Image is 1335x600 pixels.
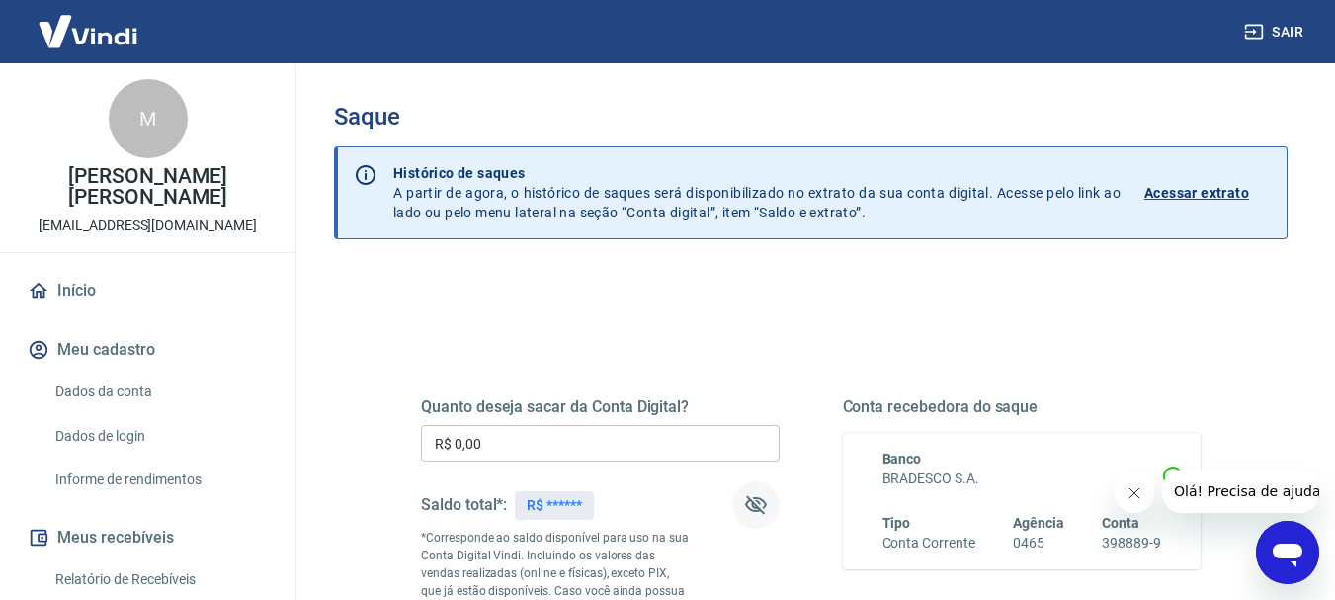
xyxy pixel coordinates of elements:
[1013,533,1064,554] h6: 0465
[843,397,1202,417] h5: Conta recebedora do saque
[24,328,272,372] button: Meu cadastro
[1240,14,1311,50] button: Sair
[109,79,188,158] div: M
[47,372,272,412] a: Dados da conta
[24,269,272,312] a: Início
[334,103,1288,130] h3: Saque
[47,559,272,600] a: Relatório de Recebíveis
[882,533,975,554] h6: Conta Corrente
[421,397,780,417] h5: Quanto deseja sacar da Conta Digital?
[47,460,272,500] a: Informe de rendimentos
[39,215,257,236] p: [EMAIL_ADDRESS][DOMAIN_NAME]
[1102,533,1161,554] h6: 398889-9
[24,516,272,559] button: Meus recebíveis
[882,515,911,531] span: Tipo
[1144,163,1271,222] a: Acessar extrato
[882,469,1162,489] h6: BRADESCO S.A.
[1162,470,1319,513] iframe: Mensagem da empresa
[16,166,280,208] p: [PERSON_NAME] [PERSON_NAME]
[24,1,152,61] img: Vindi
[393,163,1121,222] p: A partir de agora, o histórico de saques será disponibilizado no extrato da sua conta digital. Ac...
[1102,515,1139,531] span: Conta
[1256,521,1319,584] iframe: Botão para abrir a janela de mensagens
[882,451,922,467] span: Banco
[393,163,1121,183] p: Histórico de saques
[47,416,272,457] a: Dados de login
[1144,183,1249,203] p: Acessar extrato
[12,14,166,30] span: Olá! Precisa de ajuda?
[1115,473,1154,513] iframe: Fechar mensagem
[1013,515,1064,531] span: Agência
[421,495,507,515] h5: Saldo total*:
